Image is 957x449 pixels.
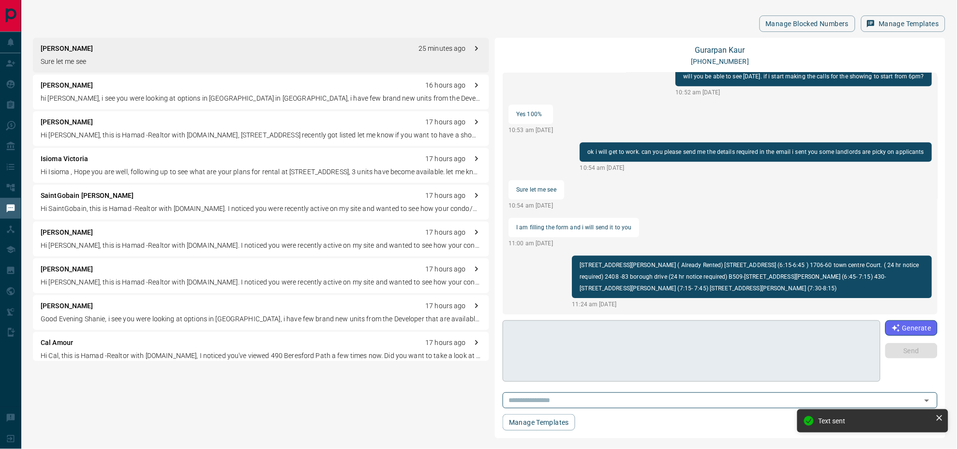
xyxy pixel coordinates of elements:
p: hi [PERSON_NAME], i see you were looking at options in [GEOGRAPHIC_DATA] in [GEOGRAPHIC_DATA], i ... [41,93,481,104]
p: Hi [PERSON_NAME], this is Hamad -Realtor with [DOMAIN_NAME], [STREET_ADDRESS] recently got listed... [41,130,481,140]
p: 10:52 am [DATE] [675,88,932,97]
p: Good Evening Shanie, i see you were looking at options in [GEOGRAPHIC_DATA], i have few brand new... [41,314,481,324]
p: SaintGobain [PERSON_NAME] [41,191,134,201]
p: will you be able to see [DATE]. if i start making the calls for the showing to start from 6pm? [683,71,924,82]
button: Manage Templates [861,15,945,32]
p: [PERSON_NAME] [41,264,93,274]
p: 17 hours ago [425,117,466,127]
a: Gurarpan Kaur [695,45,745,55]
p: 10:54 am [DATE] [508,201,564,210]
div: Text sent [819,417,932,425]
p: 10:53 am [DATE] [508,126,553,135]
p: Hi [PERSON_NAME], this is Hamad -Realtor with [DOMAIN_NAME]. I noticed you were recently active o... [41,240,481,251]
p: Hi Isioma , Hope you are well, following up to see what are your plans for rental at [STREET_ADDR... [41,167,481,177]
button: Generate [885,320,938,336]
p: 17 hours ago [425,154,466,164]
p: 17 hours ago [425,191,466,201]
p: 17 hours ago [425,338,466,348]
p: 25 minutes ago [419,44,466,54]
button: Manage Templates [503,414,575,431]
p: 11:00 am [DATE] [508,239,639,248]
p: 17 hours ago [425,301,466,311]
p: Hi Cal, this is Hamad -Realtor with [DOMAIN_NAME], I noticed you've viewed 490 Beresford Path a f... [41,351,481,361]
p: 16 hours ago [425,80,466,90]
p: Isioma Victoria [41,154,88,164]
p: [PERSON_NAME] [41,227,93,238]
button: Manage Blocked Numbers [760,15,855,32]
p: ok i will get to work. can you please send me the details required in the email i sent you some l... [587,146,924,158]
p: Sure let me see [516,184,556,195]
p: Yes 100% [516,108,545,120]
p: 17 hours ago [425,227,466,238]
p: [PERSON_NAME] [41,301,93,311]
p: 11:24 am [DATE] [572,300,932,309]
p: Cal Amour [41,338,73,348]
p: 17 hours ago [425,264,466,274]
p: [PERSON_NAME] [41,80,93,90]
p: I am filling the form and i will send it to you [516,222,631,233]
p: Hi [PERSON_NAME], this is Hamad -Realtor with [DOMAIN_NAME]. I noticed you were recently active o... [41,277,481,287]
button: Open [920,394,934,407]
p: [PERSON_NAME] [41,117,93,127]
p: Sure let me see [41,57,481,67]
p: 10:54 am [DATE] [580,164,932,172]
p: [STREET_ADDRESS][PERSON_NAME] ( Already Rented) [STREET_ADDRESS] (6:15-6:45 ) 1706-60 town centre... [580,259,924,294]
p: [PERSON_NAME] [41,44,93,54]
p: [PHONE_NUMBER] [691,57,749,67]
p: Hi SaintGobain, this is Hamad -Realtor with [DOMAIN_NAME]. I noticed you were recently active on ... [41,204,481,214]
